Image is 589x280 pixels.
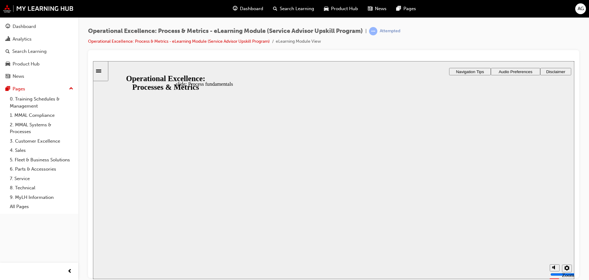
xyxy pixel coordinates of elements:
[276,38,321,45] li: eLearning Module View
[228,2,268,15] a: guage-iconDashboard
[447,7,478,14] button: Disclaimer
[7,136,76,146] a: 3. Customer Excellence
[403,5,416,12] span: Pages
[369,27,377,35] span: learningRecordVerb_ATTEMPT-icon
[457,203,467,210] button: Mute (Ctrl+Alt+M)
[398,7,447,14] button: Audio Preferences
[454,198,478,218] div: misc controls
[240,5,263,12] span: Dashboard
[273,5,277,13] span: search-icon
[13,61,40,68] div: Product Hub
[469,211,481,229] label: Zoom to fit
[13,73,24,80] div: News
[2,46,76,57] a: Search Learning
[6,86,10,92] span: pages-icon
[6,24,10,30] span: guage-icon
[363,8,391,13] span: Navigation Tips
[7,164,76,174] a: 6. Parts & Accessories
[7,202,76,211] a: All Pages
[69,85,73,93] span: up-icon
[88,39,270,44] a: Operational Excellence: Process & Metrics - eLearning Module (Service Advisor Upskill Program)
[13,85,25,93] div: Pages
[469,203,479,211] button: Settings
[88,28,363,35] span: Operational Excellence: Process & Metrics - eLearning Module (Service Advisor Upskill Program)
[453,8,472,13] span: Disclaimer
[280,5,314,12] span: Search Learning
[7,183,76,193] a: 8. Technical
[2,34,76,45] a: Analytics
[391,2,421,15] a: pages-iconPages
[7,193,76,202] a: 9. MyLH Information
[7,111,76,120] a: 1. MMAL Compliance
[6,37,10,42] span: chart-icon
[233,5,237,13] span: guage-icon
[67,268,72,275] span: prev-icon
[7,174,76,183] a: 7. Service
[578,5,584,12] span: AG
[2,21,76,32] a: Dashboard
[368,5,372,13] span: news-icon
[380,28,400,34] div: Attempted
[7,120,76,136] a: 2. MMAL Systems & Processes
[2,71,76,82] a: News
[319,2,363,15] a: car-iconProduct Hub
[7,146,76,155] a: 4. Sales
[2,20,76,83] button: DashboardAnalyticsSearch LearningProduct HubNews
[457,211,497,216] input: volume
[6,61,10,67] span: car-icon
[268,2,319,15] a: search-iconSearch Learning
[6,49,10,54] span: search-icon
[13,36,32,43] div: Analytics
[7,155,76,165] a: 5. Fleet & Business Solutions
[375,5,387,12] span: News
[406,8,440,13] span: Audio Preferences
[324,5,329,13] span: car-icon
[3,5,74,13] img: mmal
[575,3,586,14] button: AG
[396,5,401,13] span: pages-icon
[331,5,358,12] span: Product Hub
[356,7,398,14] button: Navigation Tips
[2,83,76,95] button: Pages
[13,23,36,30] div: Dashboard
[12,48,47,55] div: Search Learning
[365,28,367,35] span: |
[363,2,391,15] a: news-iconNews
[6,74,10,79] span: news-icon
[7,94,76,111] a: 0. Training Schedules & Management
[2,58,76,70] a: Product Hub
